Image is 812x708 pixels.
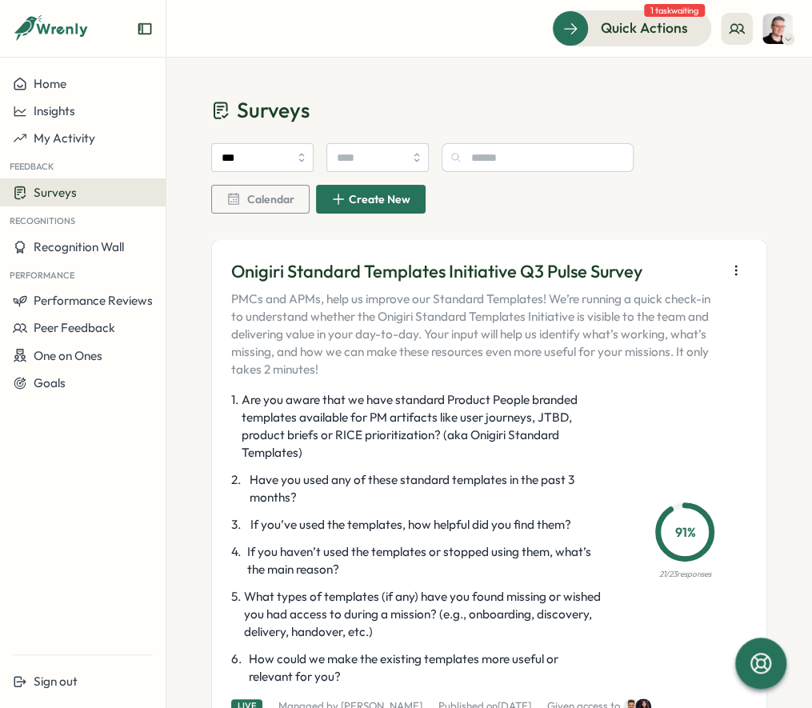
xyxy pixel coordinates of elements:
span: One on Ones [34,348,102,363]
span: 2 . [231,471,246,506]
button: Expand sidebar [137,21,153,37]
span: If you’ve used the templates, how helpful did you find them? [250,516,571,534]
span: 1 . [231,391,238,462]
span: 1 task waiting [644,4,705,17]
span: Are you aware that we have standard Product People branded templates available for PM artifacts l... [242,391,604,462]
button: Create New [316,185,426,214]
span: Peer Feedback [34,320,115,335]
span: Sign out [34,674,78,689]
span: 6 . [231,650,246,686]
span: Performance Reviews [34,293,153,308]
span: Home [34,76,66,91]
p: PMCs and APMs, help us improve our Standard Templates! We’re running a quick check-in to understa... [231,290,718,378]
span: Quick Actions [601,18,688,38]
span: Calendar [247,194,294,205]
span: Have you used any of these standard templates in the past 3 months? [250,471,604,506]
span: Create New [349,194,410,205]
span: 4 . [231,543,244,578]
span: My Activity [34,130,95,146]
span: Insights [34,103,75,118]
span: How could we make the existing templates more useful or relevant for you? [249,650,604,686]
span: Surveys [237,96,310,124]
p: 21 / 23 responses [659,568,711,581]
p: 91 % [660,522,710,542]
button: Calendar [211,185,310,214]
span: 5 . [231,588,241,641]
span: 3 . [231,516,247,534]
span: Surveys [34,185,77,200]
p: Onigiri Standard Templates Initiative Q3 Pulse Survey [231,259,718,284]
button: Quick Actions [552,10,711,46]
span: Recognition Wall [34,239,124,254]
img: Almudena Bernardos [762,14,793,44]
span: Goals [34,375,66,390]
span: What types of templates (if any) have you found missing or wished you had access to during a miss... [244,588,604,641]
span: If you haven’t used the templates or stopped using them, what’s the main reason? [247,543,603,578]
